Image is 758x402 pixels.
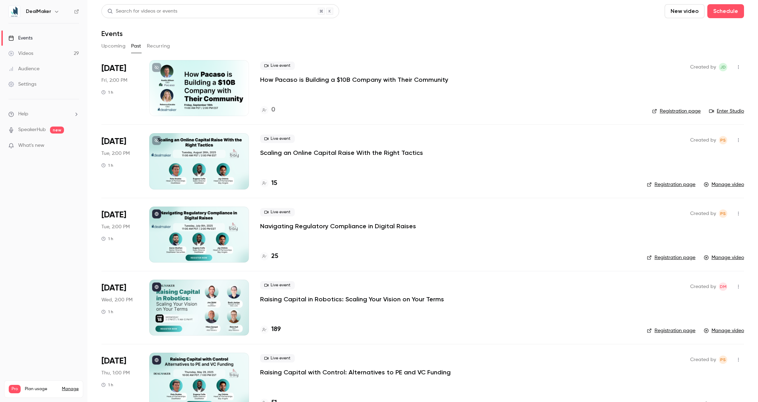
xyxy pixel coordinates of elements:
h6: DealMaker [26,8,51,15]
a: Registration page [647,327,695,334]
span: Live event [260,354,295,362]
div: Events [8,35,33,42]
span: Live event [260,208,295,216]
span: PS [720,136,726,144]
span: Pro [9,385,21,393]
h4: 25 [271,252,278,261]
span: [DATE] [101,63,126,74]
span: Help [18,110,28,118]
div: 1 h [101,382,113,388]
div: Search for videos or events [107,8,177,15]
img: DealMaker [9,6,20,17]
h4: 189 [271,325,281,334]
a: Raising Capital in Robotics: Scaling Your Vision on Your Terms [260,295,444,303]
span: PS [720,209,726,218]
button: New video [665,4,705,18]
span: Created by [690,209,716,218]
span: JD [720,63,726,71]
a: 25 [260,252,278,261]
span: Created by [690,282,716,291]
a: Registration page [647,181,695,188]
button: Past [131,41,141,52]
div: Jul 8 Tue, 2:00 PM (America/New York) [101,207,138,263]
a: SpeakerHub [18,126,46,134]
span: DM [720,282,727,291]
a: 189 [260,325,281,334]
button: Upcoming [101,41,126,52]
div: 1 h [101,309,113,315]
span: Pete Stubbs [719,209,727,218]
span: Live event [260,135,295,143]
span: Pete Stubbs [719,356,727,364]
span: Fri, 2:00 PM [101,77,127,84]
span: Jacob Downey [719,63,727,71]
span: Wed, 2:00 PM [101,296,133,303]
a: Registration page [652,108,701,115]
span: DealMaker Marketing [719,282,727,291]
a: Manage [62,386,79,392]
span: [DATE] [101,282,126,294]
a: Scaling an Online Capital Raise With the Right Tactics [260,149,423,157]
h4: 0 [271,105,275,115]
li: help-dropdown-opener [8,110,79,118]
span: PS [720,356,726,364]
span: Tue, 2:00 PM [101,150,130,157]
span: Live event [260,62,295,70]
button: Recurring [147,41,170,52]
span: Created by [690,356,716,364]
span: Pete Stubbs [719,136,727,144]
a: How Pacaso is Building a $10B Company with Their Community [260,76,448,84]
span: [DATE] [101,356,126,367]
a: Enter Studio [709,108,744,115]
a: Manage video [704,254,744,261]
span: Plan usage [25,386,58,392]
h4: 15 [271,179,277,188]
a: Manage video [704,327,744,334]
a: 0 [260,105,275,115]
h1: Events [101,29,123,38]
div: Aug 26 Tue, 2:00 PM (America/New York) [101,133,138,189]
div: Settings [8,81,36,88]
span: [DATE] [101,209,126,221]
span: Created by [690,136,716,144]
a: Registration page [647,254,695,261]
span: new [50,127,64,134]
div: Audience [8,65,40,72]
span: What's new [18,142,44,149]
span: Thu, 1:00 PM [101,369,130,376]
iframe: Noticeable Trigger [71,143,79,149]
a: Navigating Regulatory Compliance in Digital Raises [260,222,416,230]
a: Raising Capital with Control: Alternatives to PE and VC Funding [260,368,451,376]
div: Videos [8,50,33,57]
a: 15 [260,179,277,188]
span: Live event [260,281,295,289]
div: 1 h [101,163,113,168]
a: Manage video [704,181,744,188]
div: Sep 19 Fri, 2:00 PM (America/Toronto) [101,60,138,116]
div: 1 h [101,89,113,95]
span: Tue, 2:00 PM [101,223,130,230]
span: Created by [690,63,716,71]
span: [DATE] [101,136,126,147]
div: 1 h [101,236,113,242]
div: Jun 18 Wed, 2:00 PM (America/New York) [101,280,138,336]
button: Schedule [707,4,744,18]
